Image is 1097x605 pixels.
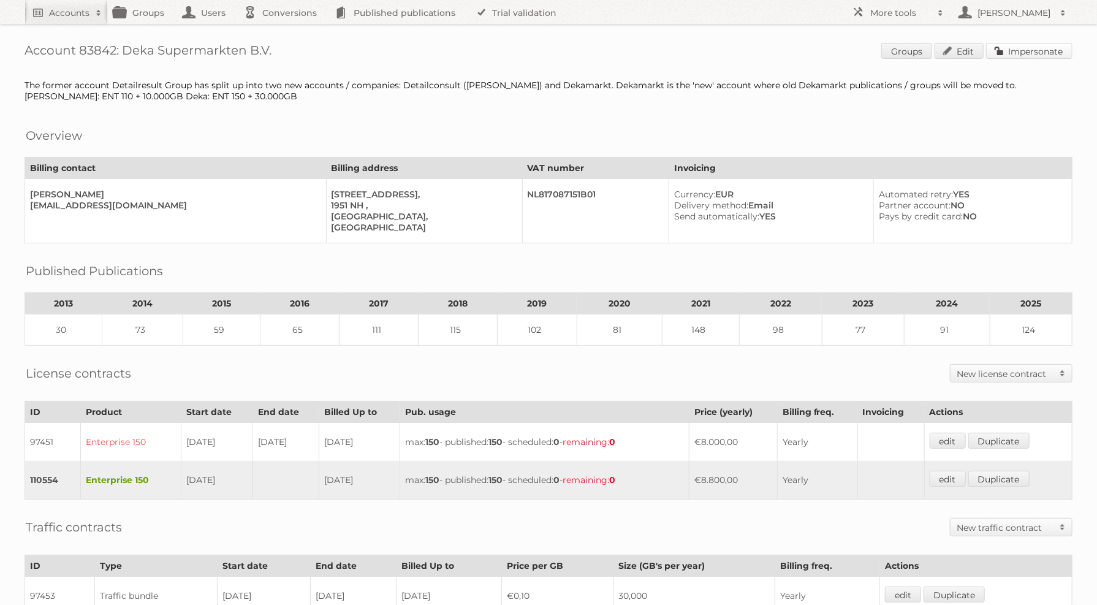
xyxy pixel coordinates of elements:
td: 124 [990,314,1072,346]
td: 115 [419,314,498,346]
th: Price per GB [502,555,613,577]
div: [EMAIL_ADDRESS][DOMAIN_NAME] [30,200,316,211]
strong: 0 [609,436,615,447]
h2: License contracts [26,364,131,382]
span: Currency: [674,189,715,200]
a: Duplicate [968,471,1030,487]
th: Type [94,555,217,577]
span: Delivery method: [674,200,748,211]
td: [DATE] [319,461,400,500]
h2: More tools [870,7,932,19]
td: NL817087151B01 [522,179,669,243]
th: Billing freq. [777,401,857,423]
td: 102 [498,314,577,346]
h2: New traffic contract [957,522,1053,534]
a: edit [930,433,966,449]
td: max: - published: - scheduled: - [400,461,689,500]
strong: 0 [553,474,560,485]
th: Start date [181,401,253,423]
th: 2017 [340,293,419,314]
td: Yearly [777,461,857,500]
th: Invoicing [669,158,1072,179]
a: edit [885,587,921,603]
td: 110554 [25,461,81,500]
td: Enterprise 150 [81,423,181,462]
span: Partner account: [879,200,951,211]
span: Pays by credit card: [879,211,963,222]
td: 97451 [25,423,81,462]
span: remaining: [563,436,615,447]
td: 65 [260,314,340,346]
td: [DATE] [181,461,253,500]
div: NO [879,211,1062,222]
th: End date [311,555,397,577]
div: 1951 NH , [332,200,512,211]
h2: Published Publications [26,262,163,280]
a: Duplicate [924,587,985,603]
th: Billed Up to [319,401,400,423]
th: Pub. usage [400,401,689,423]
th: 2020 [577,293,662,314]
div: Email [674,200,864,211]
a: New traffic contract [951,519,1072,536]
td: max: - published: - scheduled: - [400,423,689,462]
td: 98 [740,314,822,346]
th: Billing freq. [775,555,879,577]
td: 111 [340,314,419,346]
td: 148 [662,314,740,346]
a: Edit [935,43,984,59]
th: Actions [924,401,1072,423]
td: 91 [905,314,990,346]
th: 2015 [183,293,260,314]
div: The former account Detailresult Group has split up into two new accounts / companies: Detailconsu... [25,80,1072,102]
th: Price (yearly) [689,401,778,423]
div: EUR [674,189,864,200]
a: edit [930,471,966,487]
th: 2021 [662,293,740,314]
td: [DATE] [181,423,253,462]
td: [DATE] [253,423,319,462]
th: Start date [218,555,311,577]
span: Toggle [1053,365,1072,382]
div: YES [674,211,864,222]
div: YES [879,189,1062,200]
h2: Traffic contracts [26,518,122,536]
span: Toggle [1053,519,1072,536]
th: 2014 [102,293,183,314]
th: Billing contact [25,158,327,179]
th: 2019 [498,293,577,314]
strong: 150 [488,436,503,447]
a: Impersonate [986,43,1072,59]
span: remaining: [563,474,615,485]
strong: 0 [553,436,560,447]
div: [GEOGRAPHIC_DATA], [332,211,512,222]
th: Size (GB's per year) [613,555,775,577]
td: 30 [25,314,102,346]
th: 2024 [905,293,990,314]
strong: 150 [425,436,439,447]
th: 2022 [740,293,822,314]
td: €8.800,00 [689,461,778,500]
th: VAT number [522,158,669,179]
a: Duplicate [968,433,1030,449]
h1: Account 83842: Deka Supermarkten B.V. [25,43,1072,61]
strong: 0 [609,474,615,485]
td: Yearly [777,423,857,462]
span: Send automatically: [674,211,759,222]
div: [STREET_ADDRESS], [332,189,512,200]
h2: [PERSON_NAME] [974,7,1054,19]
span: Automated retry: [879,189,953,200]
a: Groups [881,43,932,59]
th: Billed Up to [397,555,502,577]
th: ID [25,401,81,423]
div: [GEOGRAPHIC_DATA] [332,222,512,233]
th: ID [25,555,95,577]
th: End date [253,401,319,423]
th: 2018 [419,293,498,314]
h2: Accounts [49,7,89,19]
th: 2023 [822,293,904,314]
div: [PERSON_NAME] [30,189,316,200]
a: New license contract [951,365,1072,382]
div: NO [879,200,1062,211]
td: 81 [577,314,662,346]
